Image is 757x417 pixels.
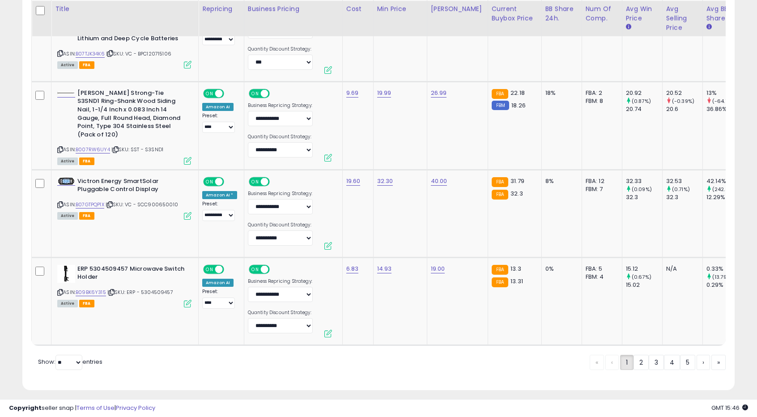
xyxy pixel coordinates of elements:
div: 15.02 [626,281,662,289]
span: ON [204,89,215,97]
a: 40.00 [431,177,447,186]
a: 14.93 [377,264,392,273]
div: FBM: 4 [586,273,615,281]
div: Amazon AI [202,279,234,287]
div: FBM: 8 [586,97,615,105]
div: 0% [545,265,575,273]
label: Quantity Discount Strategy: [248,46,313,52]
span: 31.79 [510,177,524,185]
small: FBA [492,277,508,287]
div: 32.3 [666,193,702,201]
label: Quantity Discount Strategy: [248,134,313,140]
span: 32.3 [510,189,523,198]
span: All listings currently available for purchase on Amazon [57,157,78,165]
div: 32.53 [666,177,702,185]
a: 6.83 [346,264,359,273]
div: 12.29% [706,193,743,201]
span: FBA [79,212,94,220]
a: B07TJK34K6 [76,50,105,58]
small: (-64.73%) [712,98,737,105]
div: Title [55,4,195,14]
span: OFF [268,89,282,97]
div: Repricing [202,4,240,14]
a: 26.99 [431,89,447,98]
div: Cost [346,4,370,14]
div: 8% [545,177,575,185]
b: Victron Energy SmartSolar Pluggable Control Display [77,177,186,196]
a: 19.99 [377,89,391,98]
b: [PERSON_NAME] Strong-Tie S3SND1 Ring-Shank Wood Siding Nail, 1-1/4 Inch x 0.083 Inch 14 Gauge, Fu... [77,89,186,141]
a: 32.30 [377,177,393,186]
small: (0.87%) [632,98,651,105]
div: 32.33 [626,177,662,185]
span: ON [250,178,261,185]
label: Quantity Discount Strategy: [248,222,313,228]
div: 0.29% [706,281,743,289]
span: OFF [268,178,282,185]
small: (-0.39%) [672,98,694,105]
span: OFF [223,89,237,97]
div: Min Price [377,4,423,14]
div: 0.33% [706,265,743,273]
strong: Copyright [9,404,42,412]
div: Avg Selling Price [666,4,699,33]
small: (13.79%) [712,273,733,281]
div: 13% [706,89,743,97]
div: FBA: 5 [586,265,615,273]
span: | SKU: VC - BPC120715106 [106,50,171,57]
div: Preset: [202,289,237,309]
span: 2025-09-13 15:46 GMT [711,404,748,412]
div: ASIN: [57,265,191,306]
div: Preset: [202,201,237,221]
div: 36.86% [706,105,743,113]
a: Terms of Use [77,404,115,412]
small: Avg Win Price. [626,23,631,31]
small: (0.71%) [672,186,690,193]
span: » [717,358,720,367]
span: 22.18 [510,89,525,97]
a: 1 [620,355,634,370]
div: 18% [545,89,575,97]
div: 20.74 [626,105,662,113]
a: B07GTPQP1X [76,201,104,208]
span: All listings currently available for purchase on Amazon [57,300,78,307]
a: B007RW6UY4 [76,146,110,153]
a: 9.69 [346,89,359,98]
span: | SKU: ERP - 5304509457 [107,289,173,296]
div: 32.3 [626,193,662,201]
a: 3 [649,355,664,370]
div: Avg Win Price [626,4,659,23]
label: Business Repricing Strategy: [248,102,313,109]
span: ON [250,265,261,273]
img: 21tOJ9omMUL._SL40_.jpg [57,92,75,94]
div: FBA: 2 [586,89,615,97]
span: Show: entries [38,357,102,366]
a: 19.00 [431,264,445,273]
span: › [702,358,704,367]
div: seller snap | | [9,404,155,413]
small: (0.67%) [632,273,651,281]
b: ERP 5304509457 Microwave Switch Holder [77,265,186,284]
a: 19.60 [346,177,361,186]
small: (242.88%) [712,186,738,193]
div: 20.6 [666,105,702,113]
a: 5 [680,355,695,370]
span: FBA [79,61,94,69]
small: FBA [492,177,508,187]
label: Business Repricing Strategy: [248,278,313,285]
small: Avg BB Share. [706,23,712,31]
label: Quantity Discount Strategy: [248,310,313,316]
div: FBA: 12 [586,177,615,185]
div: N/A [666,265,696,273]
small: FBA [492,190,508,200]
div: FBM: 7 [586,185,615,193]
div: Amazon AI [202,103,234,111]
span: All listings currently available for purchase on Amazon [57,212,78,220]
span: 13.3 [510,264,521,273]
div: Num of Comp. [586,4,618,23]
img: 21JhZoLVUpL._SL40_.jpg [57,265,75,283]
div: Business Pricing [248,4,339,14]
span: ON [250,89,261,97]
small: FBM [492,101,509,110]
img: 31FrMOrMooL._SL40_.jpg [57,177,75,185]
